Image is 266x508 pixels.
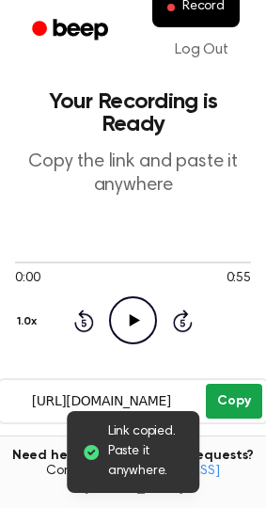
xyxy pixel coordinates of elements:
a: Log Out [156,27,247,72]
p: Copy the link and paste it anywhere [15,151,251,198]
span: Contact us [11,464,255,497]
span: Link copied. Paste it anywhere. [108,422,185,482]
span: 0:55 [227,269,251,289]
span: 0:00 [15,269,39,289]
a: Beep [19,12,125,49]
a: [EMAIL_ADDRESS][DOMAIN_NAME] [84,465,220,495]
button: Copy [206,384,261,419]
button: 1.0x [15,306,43,338]
h1: Your Recording is Ready [15,90,251,135]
